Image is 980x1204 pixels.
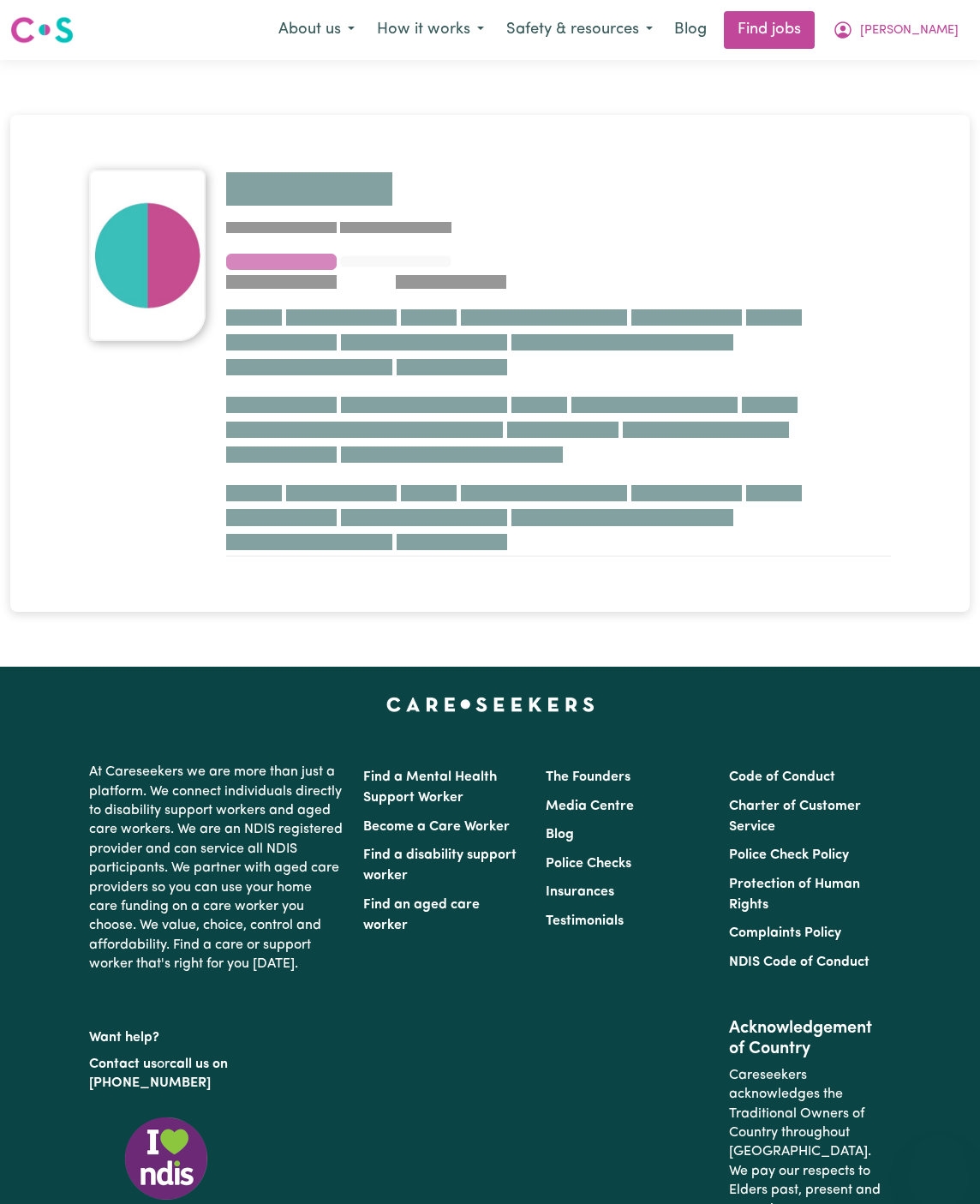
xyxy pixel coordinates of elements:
a: Protection of Human Rights [729,878,860,912]
a: Find an aged care worker [363,898,480,932]
a: Code of Conduct [729,770,835,784]
button: My Account [822,12,970,48]
a: Testimonials [546,914,624,928]
a: Police Checks [546,857,631,871]
a: Become a Care Worker [363,820,510,834]
a: Careseekers home page [386,698,595,711]
a: Charter of Customer Service [729,800,861,834]
a: Careseekers logo [10,10,74,50]
img: Careseekers logo [10,15,74,45]
a: Complaints Policy [729,926,841,940]
a: The Founders [546,770,630,784]
p: At Careseekers we are more than just a platform. We connect individuals directly to disability su... [89,756,343,980]
a: Contact us [89,1057,157,1071]
a: Insurances [546,885,614,899]
a: Media Centre [546,800,634,813]
p: Want help? [89,1021,343,1047]
h2: Acknowledgement of Country [729,1018,891,1059]
a: Find jobs [724,11,815,49]
iframe: Button to launch messaging window [911,1135,966,1190]
a: Find a Mental Health Support Worker [363,770,497,805]
a: Blog [664,11,717,49]
button: About us [267,12,366,48]
a: NDIS Code of Conduct [729,955,869,969]
span: [PERSON_NAME] [860,21,959,40]
p: or [89,1048,343,1100]
a: Blog [546,828,574,842]
a: Police Check Policy [729,848,849,862]
button: Safety & resources [495,12,664,48]
a: Find a disability support worker [363,848,517,883]
button: How it works [366,12,495,48]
